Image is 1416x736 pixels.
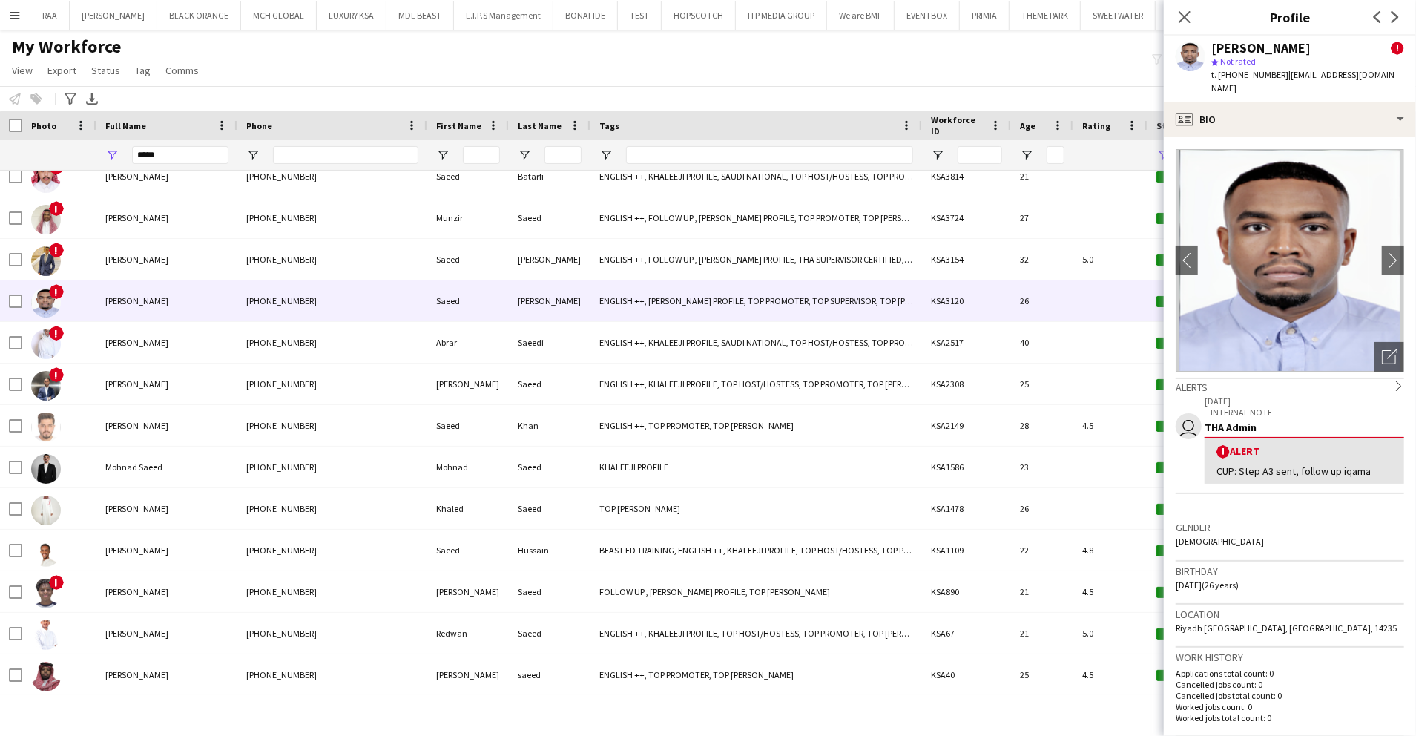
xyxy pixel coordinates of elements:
div: Abrar [427,322,509,363]
input: Last Name Filter Input [544,146,582,164]
p: Worked jobs total count: 0 [1176,712,1404,723]
div: THA Admin [1205,421,1404,434]
div: [PERSON_NAME] [509,280,590,321]
span: ! [49,201,64,216]
div: [PHONE_NUMBER] [237,322,427,363]
div: Redwan [427,613,509,654]
div: [PHONE_NUMBER] [237,488,427,529]
p: Applications total count: 0 [1176,668,1404,679]
div: 5.0 [1073,613,1147,654]
button: Open Filter Menu [436,148,450,162]
div: ENGLISH ++, KHALEEJI PROFILE, SAUDI NATIONAL, TOP HOST/HOSTESS, TOP PROMOTER, TOP [PERSON_NAME] [590,156,922,197]
span: Workforce ID [931,114,984,137]
button: Open Filter Menu [1020,148,1033,162]
div: [PHONE_NUMBER] [237,280,427,321]
div: BEAST ED TRAINING, ENGLISH ++, KHALEEJI PROFILE, TOP HOST/HOSTESS, TOP PROMOTER, TOP [PERSON_NAME] [590,530,922,571]
img: Munzir Saeed [31,205,61,234]
h3: Birthday [1176,565,1404,578]
button: RAA [30,1,70,30]
span: [PERSON_NAME] [105,295,168,306]
span: Status [1156,120,1185,131]
span: [PERSON_NAME] [105,378,168,390]
div: [PHONE_NUMBER] [237,571,427,612]
span: Active [1156,545,1202,556]
div: 21 [1011,156,1073,197]
div: TOP [PERSON_NAME] [590,488,922,529]
button: THE LACE CHECK [1156,1,1244,30]
button: PRIMIA [960,1,1010,30]
p: – INTERNAL NOTE [1205,407,1404,418]
div: Alerts [1176,378,1404,394]
div: Bio [1164,102,1416,137]
span: [PERSON_NAME] [105,171,168,182]
div: 40 [1011,322,1073,363]
button: Open Filter Menu [599,148,613,162]
span: [DATE] (26 years) [1176,579,1239,591]
button: TEST [618,1,662,30]
div: Saeedi [509,322,590,363]
div: KSA2517 [922,322,1011,363]
div: KSA3120 [922,280,1011,321]
a: Tag [129,61,157,80]
input: Workforce ID Filter Input [958,146,1002,164]
img: Saeed Khan [31,413,61,442]
div: Alert [1216,444,1392,459]
span: Phone [246,120,272,131]
span: Riyadh [GEOGRAPHIC_DATA], [GEOGRAPHIC_DATA], 14235 [1176,622,1397,634]
div: KSA1109 [922,530,1011,571]
div: [PERSON_NAME] [427,654,509,695]
span: Active [1156,338,1202,349]
div: KSA2308 [922,364,1011,404]
span: ! [49,575,64,590]
span: ! [49,284,64,299]
div: [PHONE_NUMBER] [237,447,427,487]
span: [PERSON_NAME] [105,628,168,639]
div: Saeed [509,488,590,529]
button: Open Filter Menu [105,148,119,162]
input: Tags Filter Input [626,146,913,164]
div: 22 [1011,530,1073,571]
span: Active [1156,587,1202,598]
app-action-btn: Export XLSX [83,90,101,108]
span: Not rated [1220,56,1256,67]
div: KSA1586 [922,447,1011,487]
div: 21 [1011,613,1073,654]
div: Munzir [427,197,509,238]
div: [PERSON_NAME] [427,364,509,404]
div: 4.5 [1073,405,1147,446]
div: KSA890 [922,571,1011,612]
button: Open Filter Menu [931,148,944,162]
div: 21 [1011,571,1073,612]
div: KSA67 [922,613,1011,654]
div: Batarfi [509,156,590,197]
div: Saeed [509,571,590,612]
div: 5.0 [1073,239,1147,280]
img: Saeed Jaber [31,288,61,318]
div: [PHONE_NUMBER] [237,239,427,280]
p: [DATE] [1205,395,1404,407]
button: L.I.P.S Management [454,1,553,30]
app-action-btn: Advanced filters [62,90,79,108]
button: BONAFIDE [553,1,618,30]
span: Tags [599,120,619,131]
span: Comms [165,64,199,77]
input: First Name Filter Input [463,146,500,164]
button: Open Filter Menu [518,148,531,162]
span: ! [1391,42,1404,55]
button: MDL BEAST [386,1,454,30]
div: 25 [1011,364,1073,404]
span: [DEMOGRAPHIC_DATA] [1176,536,1264,547]
h3: Profile [1164,7,1416,27]
span: ! [49,243,64,257]
a: Export [42,61,82,80]
input: Age Filter Input [1047,146,1064,164]
button: EVENTBOX [895,1,960,30]
div: Saeed [509,447,590,487]
div: 25 [1011,654,1073,695]
span: [PERSON_NAME] [105,420,168,431]
div: [PHONE_NUMBER] [237,530,427,571]
div: Saeed [427,239,509,280]
div: Khaled [427,488,509,529]
div: 23 [1011,447,1073,487]
div: [PERSON_NAME] [1211,42,1311,55]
